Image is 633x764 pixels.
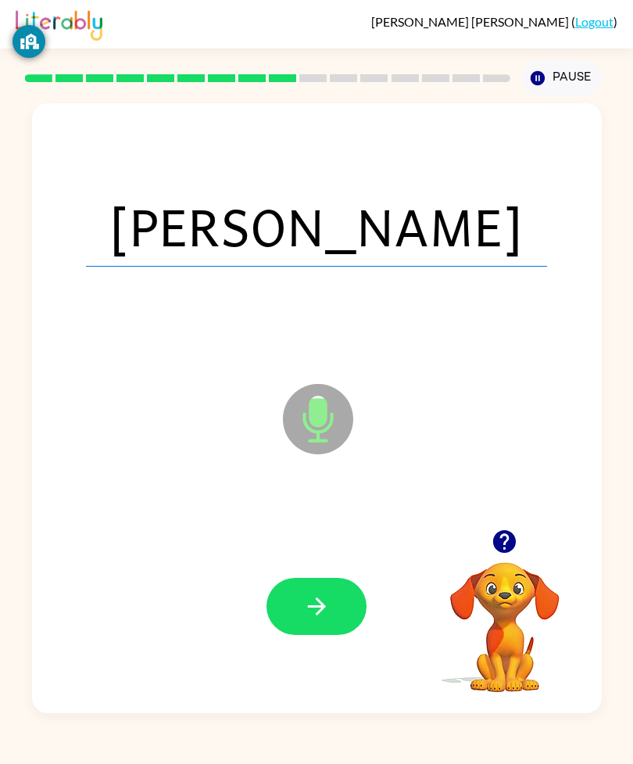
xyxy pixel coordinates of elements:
[86,185,547,267] span: [PERSON_NAME]
[13,25,45,58] button: GoGuardian Privacy Information
[427,538,583,694] video: Your browser must support playing .mp4 files to use Literably. Please try using another browser.
[371,14,617,29] div: ( )
[371,14,571,29] span: [PERSON_NAME] [PERSON_NAME]
[575,14,613,29] a: Logout
[16,6,102,41] img: Literably
[522,60,602,96] button: Pause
